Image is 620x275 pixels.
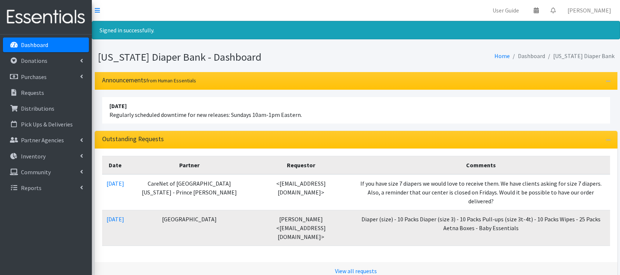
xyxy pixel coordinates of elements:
[250,174,352,210] td: <[EMAIL_ADDRESS][DOMAIN_NAME]>
[562,3,617,18] a: [PERSON_NAME]
[129,210,250,246] td: [GEOGRAPHIC_DATA]
[129,174,250,210] td: CareNet of [GEOGRAPHIC_DATA][US_STATE] - Prince [PERSON_NAME]
[21,41,48,49] p: Dashboard
[510,51,545,61] li: Dashboard
[250,156,352,174] th: Requestor
[146,77,196,84] small: from Human Essentials
[107,180,124,187] a: [DATE]
[545,51,614,61] li: [US_STATE] Diaper Bank
[129,156,250,174] th: Partner
[21,89,44,96] p: Requests
[102,156,129,174] th: Date
[335,267,377,275] a: View all requests
[250,210,352,246] td: [PERSON_NAME] <[EMAIL_ADDRESS][DOMAIN_NAME]>
[107,215,124,223] a: [DATE]
[102,76,196,84] h3: Announcements
[3,85,89,100] a: Requests
[3,69,89,84] a: Purchases
[21,153,46,160] p: Inventory
[3,181,89,195] a: Reports
[352,210,610,246] td: Diaper (size) - 10 Packs Diaper (size 3) - 10 Packs Pull-ups (size 3t-4t) - 10 Packs Wipes - 25 P...
[21,184,42,192] p: Reports
[102,135,164,143] h3: Outstanding Requests
[21,57,47,64] p: Donations
[487,3,525,18] a: User Guide
[3,5,89,29] img: HumanEssentials
[3,117,89,132] a: Pick Ups & Deliveries
[21,121,73,128] p: Pick Ups & Deliveries
[494,52,510,60] a: Home
[352,174,610,210] td: If you have size 7 diapers we would love to receive them. We have clients asking for size 7 diape...
[102,97,610,124] li: Regularly scheduled downtime for new releases: Sundays 10am-1pm Eastern.
[21,136,64,144] p: Partner Agencies
[352,156,610,174] th: Comments
[3,149,89,164] a: Inventory
[21,73,47,81] p: Purchases
[109,102,127,110] strong: [DATE]
[21,168,51,176] p: Community
[98,51,353,64] h1: [US_STATE] Diaper Bank - Dashboard
[92,21,620,39] div: Signed in successfully.
[21,105,54,112] p: Distributions
[3,165,89,179] a: Community
[3,133,89,147] a: Partner Agencies
[3,37,89,52] a: Dashboard
[3,101,89,116] a: Distributions
[3,53,89,68] a: Donations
